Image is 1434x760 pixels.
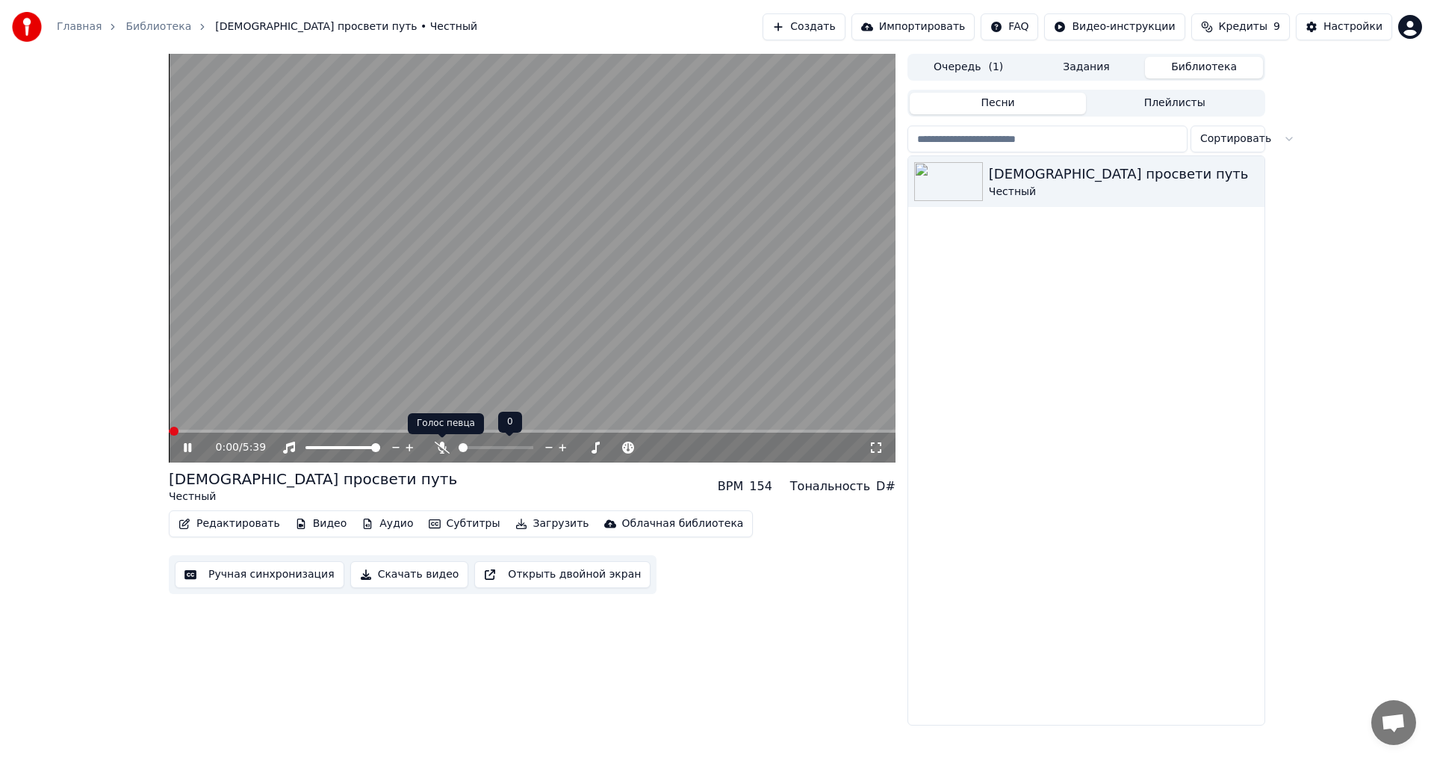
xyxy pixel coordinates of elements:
button: Плейлисты [1086,93,1263,114]
button: Скачать видео [350,561,469,588]
button: Библиотека [1145,57,1263,78]
span: ( 1 ) [988,60,1003,75]
span: [DEMOGRAPHIC_DATA] просвети путь • Честный [215,19,477,34]
button: Ручная синхронизация [175,561,344,588]
button: Субтитры [423,513,506,534]
nav: breadcrumb [57,19,477,34]
img: youka [12,12,42,42]
div: Голос певца [408,413,484,434]
button: Видео-инструкции [1044,13,1185,40]
span: 9 [1273,19,1280,34]
div: / [216,440,252,455]
button: Видео [289,513,353,534]
span: 5:39 [243,440,266,455]
button: Аудио [356,513,419,534]
div: Честный [169,489,457,504]
div: Открытый чат [1371,700,1416,745]
button: Загрузить [509,513,595,534]
div: [DEMOGRAPHIC_DATA] просвети путь [989,164,1258,185]
div: Настройки [1323,19,1382,34]
button: Открыть двойной экран [474,561,651,588]
button: Создать [763,13,845,40]
a: Главная [57,19,102,34]
button: FAQ [981,13,1038,40]
div: BPM [718,478,743,495]
span: Кредиты [1219,19,1267,34]
div: 0 [498,412,522,433]
a: Библиотека [125,19,191,34]
button: Очередь [910,57,1028,78]
div: [DEMOGRAPHIC_DATA] просвети путь [169,469,457,489]
div: D# [876,478,896,495]
button: Задания [1028,57,1146,78]
button: Импортировать [851,13,975,40]
div: Честный [989,185,1258,200]
div: Тональность [790,478,870,495]
div: 154 [749,478,772,495]
span: 0:00 [216,440,239,455]
div: Облачная библиотека [622,516,744,531]
button: Песни [910,93,1087,114]
button: Кредиты9 [1191,13,1290,40]
button: Редактировать [173,513,286,534]
span: Сортировать [1200,132,1271,146]
button: Настройки [1296,13,1392,40]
